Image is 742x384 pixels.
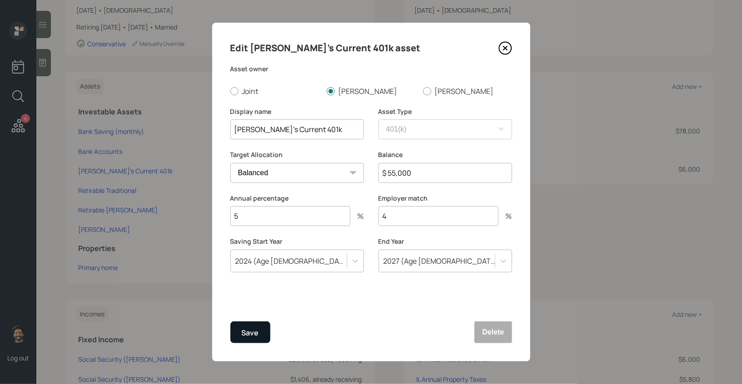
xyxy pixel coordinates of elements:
[230,41,421,55] h4: Edit [PERSON_NAME]'s Current 401k asset
[230,237,364,246] label: Saving Start Year
[230,150,364,159] label: Target Allocation
[378,107,512,116] label: Asset Type
[327,86,416,96] label: [PERSON_NAME]
[423,86,512,96] label: [PERSON_NAME]
[230,321,270,343] button: Save
[230,64,512,74] label: Asset owner
[242,327,259,339] div: Save
[378,194,512,203] label: Employer match
[474,321,512,343] button: Delete
[235,256,348,266] div: 2024 (Age [DEMOGRAPHIC_DATA], 67)
[230,107,364,116] label: Display name
[230,86,319,96] label: Joint
[230,194,364,203] label: Annual percentage
[378,150,512,159] label: Balance
[350,212,364,220] div: %
[383,256,496,266] div: 2027 (Age [DEMOGRAPHIC_DATA], 70)
[378,237,512,246] label: End Year
[498,212,512,220] div: %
